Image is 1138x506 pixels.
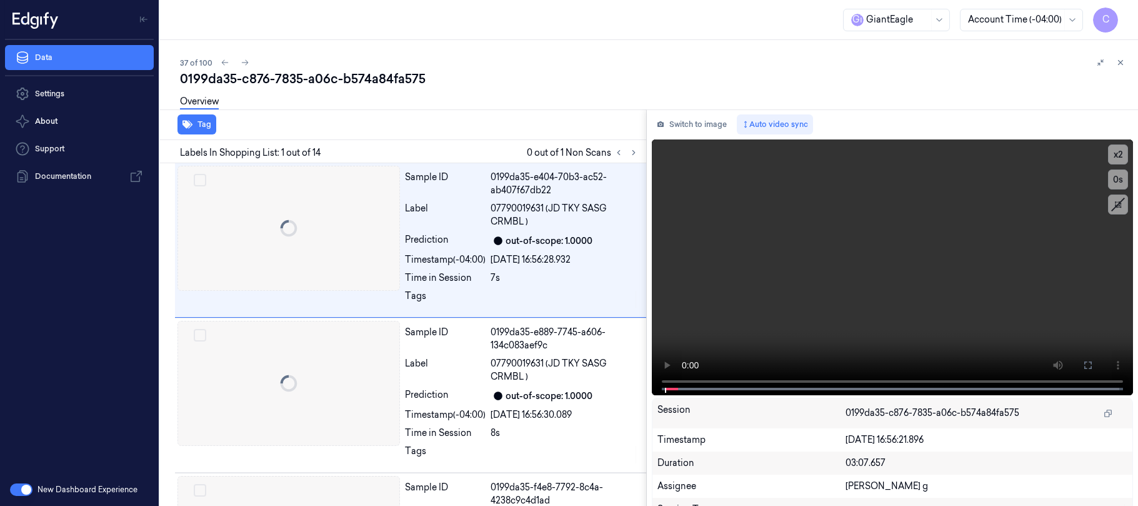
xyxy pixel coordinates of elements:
div: [DATE] 16:56:28.932 [491,253,639,266]
button: Auto video sync [737,114,813,134]
div: Label [405,357,486,383]
span: 07790019631 (JD TKY SASG CRMBL ) [491,357,639,383]
button: Select row [194,484,206,497]
button: Toggle Navigation [134,9,154,29]
div: [DATE] 16:56:30.089 [491,408,639,422]
div: Tags [405,290,486,310]
div: out-of-scope: 1.0000 [506,235,592,248]
button: x2 [1108,144,1128,164]
a: Support [5,136,154,161]
div: Time in Session [405,271,486,285]
button: Tag [177,114,216,134]
span: 0 out of 1 Non Scans [527,145,641,160]
div: Timestamp [657,433,846,447]
div: Prediction [405,233,486,248]
div: 7s [491,271,639,285]
span: 0199da35-c876-7835-a06c-b574a84fa575 [846,407,1019,420]
button: Select row [194,329,206,342]
div: Time in Session [405,427,486,440]
div: 8s [491,427,639,440]
div: Tags [405,445,486,465]
div: 03:07.657 [846,457,1127,470]
div: Timestamp (-04:00) [405,253,486,266]
div: 0199da35-e404-70b3-ac52-ab407f67db22 [491,171,639,197]
div: Timestamp (-04:00) [405,408,486,422]
div: Duration [657,457,846,470]
div: Session [657,403,846,423]
span: Labels In Shopping List: 1 out of 14 [180,146,321,159]
button: Select row [194,174,206,186]
div: Sample ID [405,171,486,197]
span: G i [851,14,864,26]
button: Switch to image [652,114,732,134]
div: 0199da35-e889-7745-a606-134c083aef9c [491,326,639,352]
span: 07790019631 (JD TKY SASG CRMBL ) [491,202,639,228]
div: Prediction [405,388,486,403]
div: [DATE] 16:56:21.896 [846,433,1127,447]
div: Label [405,202,486,228]
div: [PERSON_NAME] g [846,480,1127,493]
button: About [5,109,154,134]
div: Assignee [657,480,846,493]
a: Overview [180,95,219,109]
a: Data [5,45,154,70]
div: out-of-scope: 1.0000 [506,390,592,403]
div: Sample ID [405,326,486,352]
button: 0s [1108,170,1128,190]
a: Settings [5,81,154,106]
a: Documentation [5,164,154,189]
button: C [1093,8,1118,33]
div: 0199da35-c876-7835-a06c-b574a84fa575 [180,70,1128,88]
span: 37 of 100 [180,58,212,68]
